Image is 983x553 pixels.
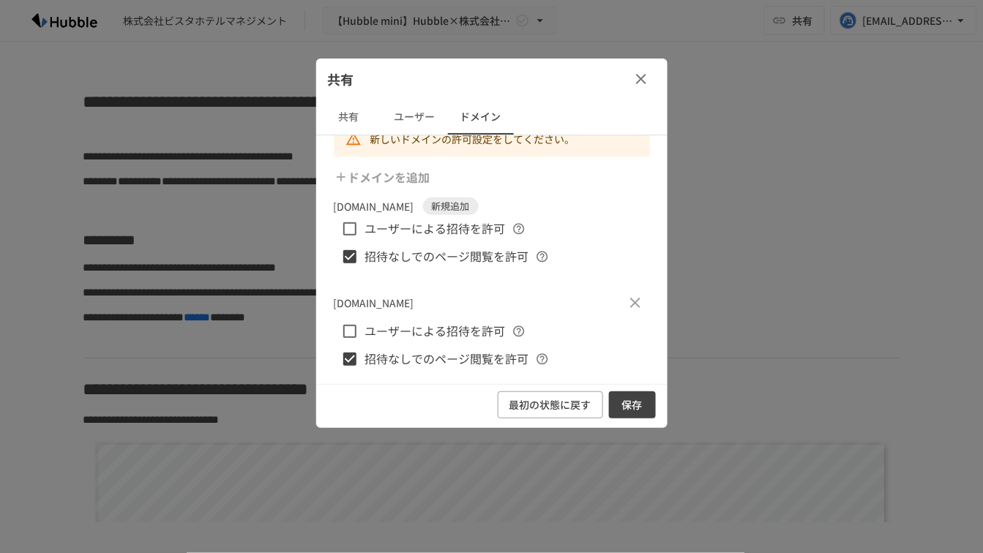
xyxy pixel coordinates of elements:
[331,162,436,192] button: ドメインを追加
[382,99,448,135] button: ユーザー
[365,247,529,266] span: 招待なしでのページ閲覧を許可
[423,199,479,214] span: 新規追加
[334,198,414,214] p: [DOMAIN_NAME]
[448,99,514,135] button: ドメイン
[370,126,575,152] div: 新しいドメインの許可設定をしてください。
[498,391,603,418] button: 最初の状態に戻す
[316,99,382,135] button: 共有
[609,391,656,418] button: 保存
[316,59,668,99] div: 共有
[365,350,529,369] span: 招待なしでのページ閲覧を許可
[334,295,414,311] p: [DOMAIN_NAME]
[365,219,506,238] span: ユーザーによる招待を許可
[365,322,506,341] span: ユーザーによる招待を許可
